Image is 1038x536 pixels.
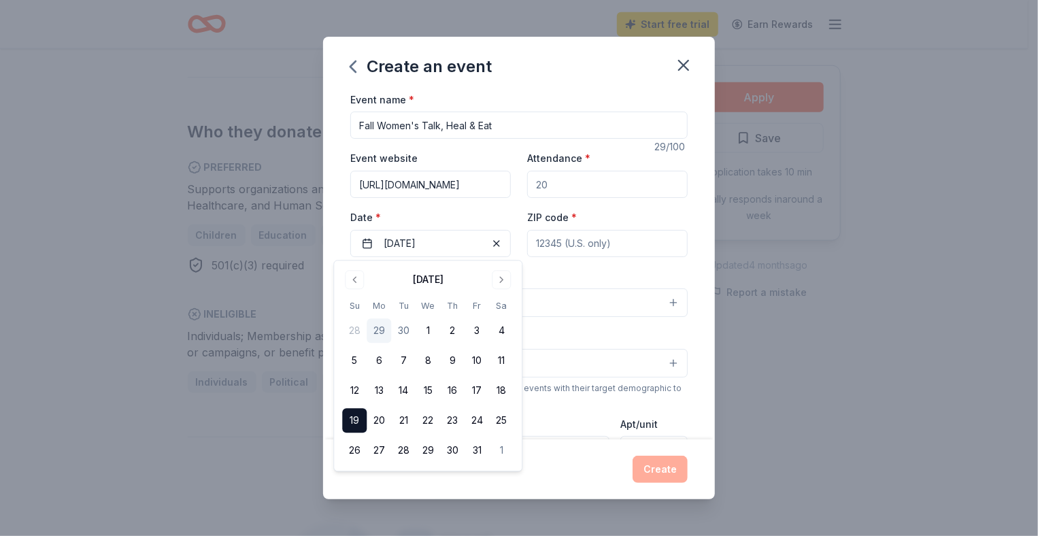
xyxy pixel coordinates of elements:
[489,409,514,433] button: 25
[416,349,440,373] button: 8
[391,409,416,433] button: 21
[367,299,391,313] th: Monday
[342,379,367,403] button: 12
[465,319,489,344] button: 3
[527,211,577,224] label: ZIP code
[465,299,489,313] th: Friday
[367,349,391,373] button: 6
[489,319,514,344] button: 4
[416,409,440,433] button: 22
[465,349,489,373] button: 10
[345,270,364,289] button: Go to previous month
[367,379,391,403] button: 13
[350,230,511,257] button: [DATE]
[416,439,440,463] button: 29
[350,93,414,107] label: Event name
[350,112,688,139] input: Spring Fundraiser
[350,171,511,198] input: https://www...
[342,409,367,433] button: 19
[342,299,367,313] th: Sunday
[367,409,391,433] button: 20
[391,439,416,463] button: 28
[440,409,465,433] button: 23
[391,319,416,344] button: 30
[489,349,514,373] button: 11
[413,271,443,288] div: [DATE]
[440,439,465,463] button: 30
[654,139,688,155] div: 29 /100
[391,379,416,403] button: 14
[527,171,688,198] input: 20
[489,299,514,313] th: Saturday
[465,409,489,433] button: 24
[416,379,440,403] button: 15
[391,299,416,313] th: Tuesday
[416,319,440,344] button: 1
[492,270,511,289] button: Go to next month
[489,379,514,403] button: 18
[620,436,688,463] input: #
[527,230,688,257] input: 12345 (U.S. only)
[440,319,465,344] button: 2
[350,152,418,165] label: Event website
[465,379,489,403] button: 17
[367,439,391,463] button: 27
[342,439,367,463] button: 26
[391,349,416,373] button: 7
[440,349,465,373] button: 9
[342,349,367,373] button: 5
[620,418,658,431] label: Apt/unit
[350,56,492,78] div: Create an event
[440,299,465,313] th: Thursday
[489,439,514,463] button: 1
[465,439,489,463] button: 31
[527,152,590,165] label: Attendance
[350,211,511,224] label: Date
[440,379,465,403] button: 16
[367,319,391,344] button: 29
[416,299,440,313] th: Wednesday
